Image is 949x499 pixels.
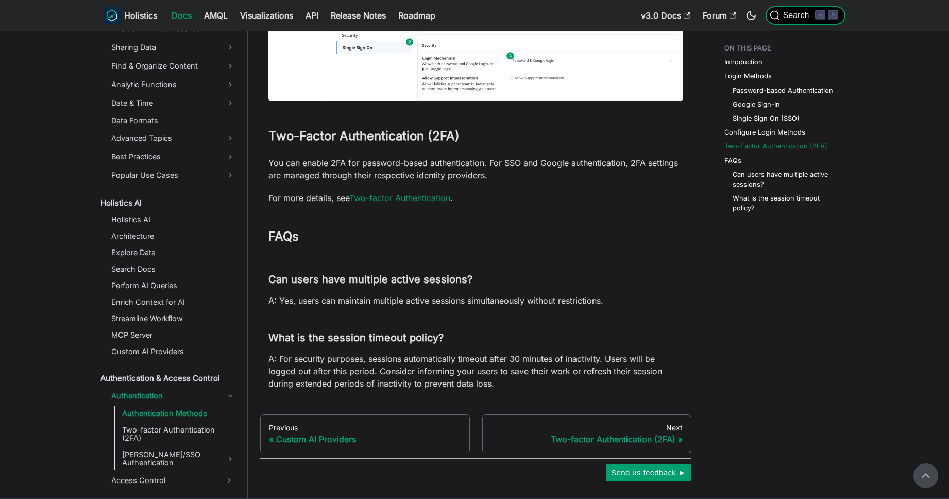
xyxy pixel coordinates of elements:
a: Streamline Workflow [108,311,239,326]
a: Search Docs [108,262,239,276]
button: Send us feedback ► [606,464,691,481]
p: A: For security purposes, sessions automatically timeout after 30 minutes of inactivity. Users wi... [268,353,683,390]
nav: Docs pages [260,414,691,454]
a: FAQs [724,156,741,165]
a: API [299,7,325,24]
a: Authentication [108,388,239,404]
a: Explore Data [108,245,239,260]
a: Advanced Topics [108,130,239,146]
a: Login Methods [724,71,772,81]
div: Two-factor Authentication (2FA) [491,434,683,444]
a: Release Notes [325,7,392,24]
h3: What is the session timeout policy? [268,331,683,344]
h2: Two-Factor Authentication (2FA) [268,128,683,148]
a: What is the session timeout policy? [733,193,835,213]
button: Scroll back to top [913,463,938,488]
a: Perform AI Queries [108,278,239,293]
a: Sharing Data [108,39,239,56]
a: PreviousCustom AI Providers [260,414,470,454]
kbd: ⌘ [815,10,825,20]
a: NextTwo-factor Authentication (2FA) [482,414,692,454]
a: Introduction [724,57,762,67]
button: Switch between dark and light mode (currently dark mode) [743,7,759,24]
a: Best Practices [108,148,239,165]
a: Configure Login Methods [724,127,805,137]
a: Docs [165,7,198,24]
a: Roadmap [392,7,442,24]
button: Expand sidebar category 'Access Control' [220,472,239,489]
a: Two-factor Authentication [349,193,450,203]
a: Holistics AI [97,196,239,210]
kbd: K [828,10,838,20]
p: You can enable 2FA for password-based authentication. For SSO and Google authentication, 2FA sett... [268,157,683,181]
a: MCP Server [108,328,239,342]
div: Previous [269,423,461,433]
nav: Docs sidebar [93,30,248,498]
h3: Can users have multiple active sessions? [268,273,683,286]
a: Holistics AI [108,212,239,227]
h2: FAQs [268,229,683,248]
a: HolisticsHolistics [104,7,157,24]
a: Authentication Methods [119,406,239,421]
p: A: Yes, users can maintain multiple active sessions simultaneously without restrictions. [268,294,683,307]
a: Two-factor Authentication (2FA) [119,423,239,445]
a: Enrich Context for AI [108,295,239,309]
a: AMQL [198,7,234,24]
a: Custom AI Providers [108,344,239,359]
span: Search [780,11,816,20]
a: Popular Use Cases [108,167,239,184]
a: Can users have multiple active sessions? [733,170,835,189]
a: Forum [697,7,742,24]
a: Authentication & Access Control [97,371,239,386]
div: Custom AI Providers [269,434,461,444]
a: Find & Organize Content [108,58,239,74]
a: Date & Time [108,95,239,111]
a: Password-based Authentication [733,86,833,95]
a: Access Control [108,472,220,489]
a: Single Sign On (SSO) [733,113,800,123]
a: v3.0 Docs [635,7,697,24]
a: Data Formats [108,113,239,128]
a: Analytic Functions [108,76,239,93]
a: Two-Factor Authentication (2FA) [724,141,827,151]
b: Holistics [124,9,157,22]
button: Search (Command+K) [766,6,845,25]
div: Next [491,423,683,433]
a: Google Sign-In [733,99,780,109]
a: [PERSON_NAME]/SSO Authentication [119,447,239,470]
a: Visualizations [234,7,299,24]
span: Send us feedback ► [611,466,686,479]
p: For more details, see . [268,192,683,204]
img: Holistics [104,7,120,24]
a: Architecture [108,229,239,243]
